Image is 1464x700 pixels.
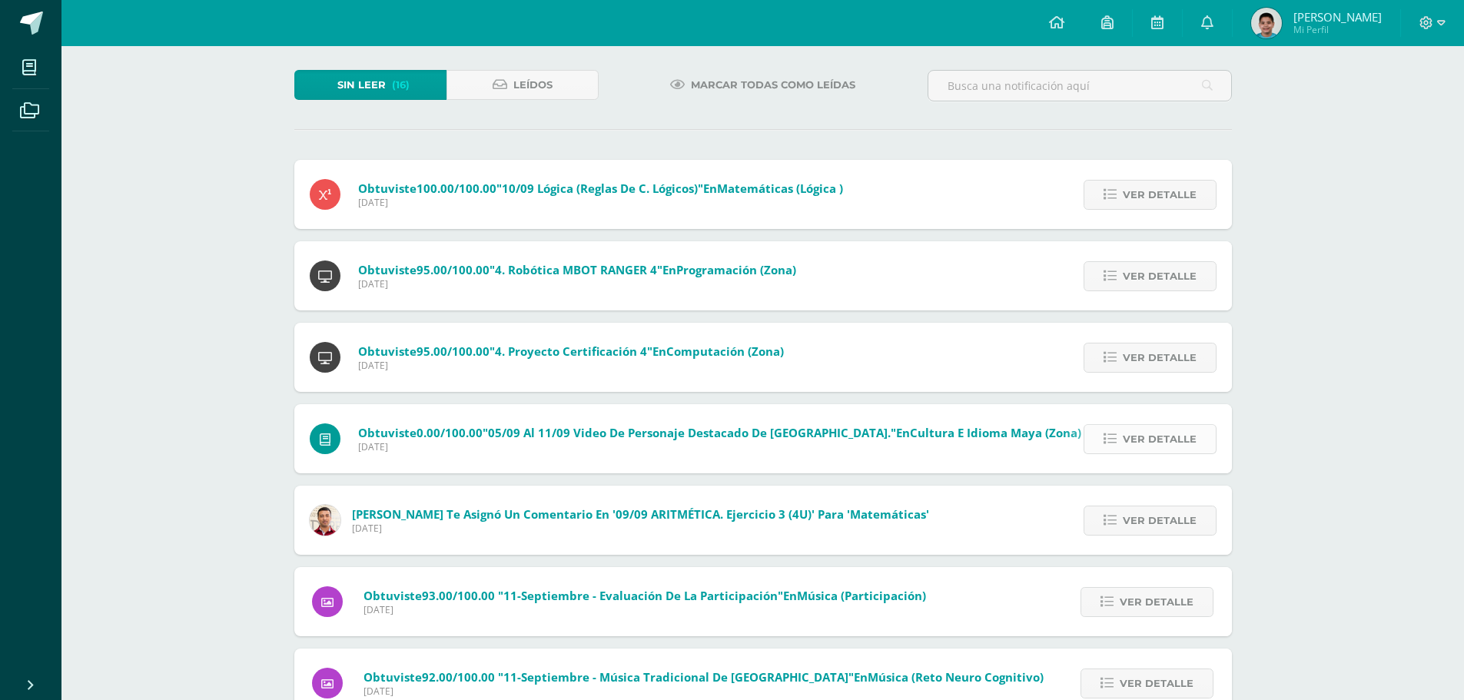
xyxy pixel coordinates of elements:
[651,70,875,100] a: Marcar todas como leídas
[513,71,553,99] span: Leídos
[364,685,1044,698] span: [DATE]
[498,669,854,685] span: "11-septiembre - Música tradicional de [GEOGRAPHIC_DATA]"
[422,588,495,603] span: 93.00/100.00
[294,70,447,100] a: Sin leer(16)
[417,262,490,277] span: 95.00/100.00
[352,506,929,522] span: [PERSON_NAME] te asignó un comentario en '09/09 ARITMÉTICA. Ejercicio 3 (4U)' para 'Matemáticas'
[358,359,784,372] span: [DATE]
[337,71,386,99] span: Sin leer
[358,196,843,209] span: [DATE]
[666,343,784,359] span: Computación (Zona)
[676,262,796,277] span: Programación (Zona)
[364,603,926,616] span: [DATE]
[717,181,843,196] span: Matemáticas (Lógica )
[417,181,496,196] span: 100.00/100.00
[364,669,1044,685] span: Obtuviste en
[1293,23,1382,36] span: Mi Perfil
[352,522,929,535] span: [DATE]
[1123,181,1197,209] span: Ver detalle
[310,505,340,536] img: 8967023db232ea363fa53c906190b046.png
[1120,669,1193,698] span: Ver detalle
[691,71,855,99] span: Marcar todas como leídas
[928,71,1231,101] input: Busca una notificación aquí
[358,181,843,196] span: Obtuviste en
[417,343,490,359] span: 95.00/100.00
[358,343,784,359] span: Obtuviste en
[868,669,1044,685] span: Música (Reto Neuro Cognitivo)
[1123,425,1197,453] span: Ver detalle
[1120,588,1193,616] span: Ver detalle
[358,262,796,277] span: Obtuviste en
[358,425,1081,440] span: Obtuviste en
[1123,506,1197,535] span: Ver detalle
[1293,9,1382,25] span: [PERSON_NAME]
[422,669,495,685] span: 92.00/100.00
[364,588,926,603] span: Obtuviste en
[910,425,1081,440] span: Cultura e idioma maya (Zona)
[1123,262,1197,290] span: Ver detalle
[483,425,896,440] span: "05/09 al 11/09 Video de personaje destacado de [GEOGRAPHIC_DATA]."
[447,70,599,100] a: Leídos
[392,71,410,99] span: (16)
[797,588,926,603] span: Música (Participación)
[496,181,703,196] span: "10/09 Lógica (Reglas de C. Lógicos)"
[358,277,796,290] span: [DATE]
[417,425,483,440] span: 0.00/100.00
[490,262,662,277] span: "4. Robótica MBOT RANGER 4"
[498,588,783,603] span: "11-septiembre - Evaluación de la participación"
[1123,343,1197,372] span: Ver detalle
[358,440,1081,453] span: [DATE]
[490,343,652,359] span: "4. Proyecto certificación 4"
[1251,8,1282,38] img: aa1facf1aff86faba5ca465acb65a1b2.png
